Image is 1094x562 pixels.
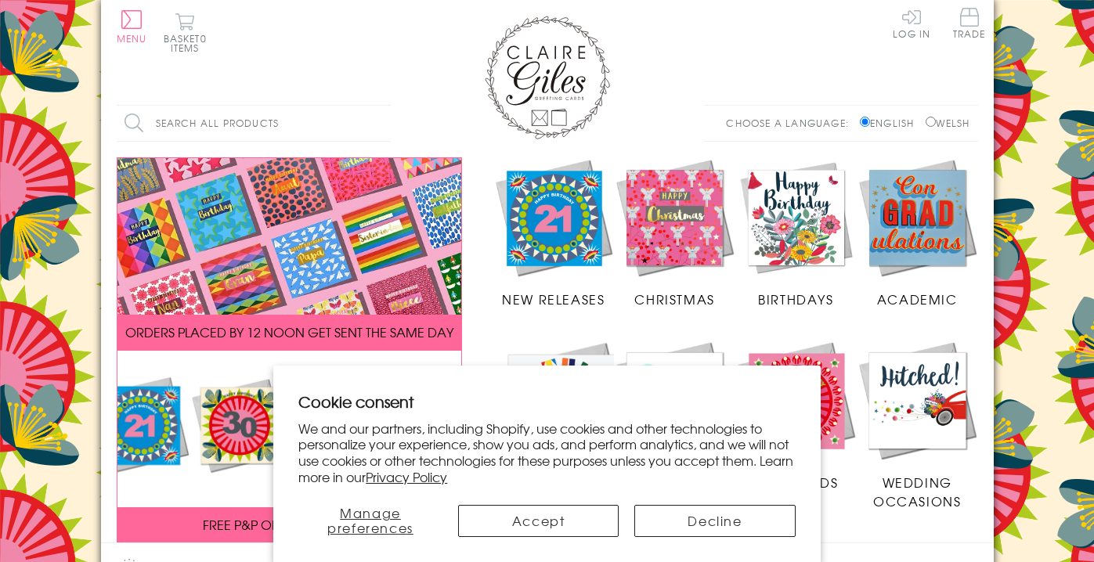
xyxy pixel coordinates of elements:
[117,106,391,141] input: Search all products
[298,391,796,412] h2: Cookie consent
[758,290,833,308] span: Birthdays
[458,505,619,537] button: Accept
[857,340,978,510] a: Wedding Occasions
[926,116,970,130] label: Welsh
[860,117,870,127] input: English
[634,505,795,537] button: Decline
[171,31,207,55] span: 0 items
[735,157,857,309] a: Birthdays
[614,157,735,309] a: Christmas
[493,340,634,511] a: Congratulations
[877,290,958,308] span: Academic
[953,8,986,38] span: Trade
[926,117,936,127] input: Welsh
[298,420,796,485] p: We and our partners, including Shopify, use cookies and other technologies to personalize your ex...
[298,505,442,537] button: Manage preferences
[634,290,714,308] span: Christmas
[873,473,961,510] span: Wedding Occasions
[327,503,413,537] span: Manage preferences
[860,116,922,130] label: English
[203,515,375,534] span: FREE P&P ON ALL UK ORDERS
[485,16,610,139] img: Claire Giles Greetings Cards
[614,340,735,492] a: Sympathy
[117,10,147,43] button: Menu
[893,8,930,38] a: Log In
[117,31,147,45] span: Menu
[726,116,857,130] p: Choose a language:
[735,340,857,492] a: Age Cards
[857,157,978,309] a: Academic
[502,290,605,308] span: New Releases
[164,13,207,52] button: Basket0 items
[366,467,447,486] a: Privacy Policy
[125,322,453,341] span: ORDERS PLACED BY 12 NOON GET SENT THE SAME DAY
[493,157,615,309] a: New Releases
[953,8,986,41] a: Trade
[375,106,391,141] input: Search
